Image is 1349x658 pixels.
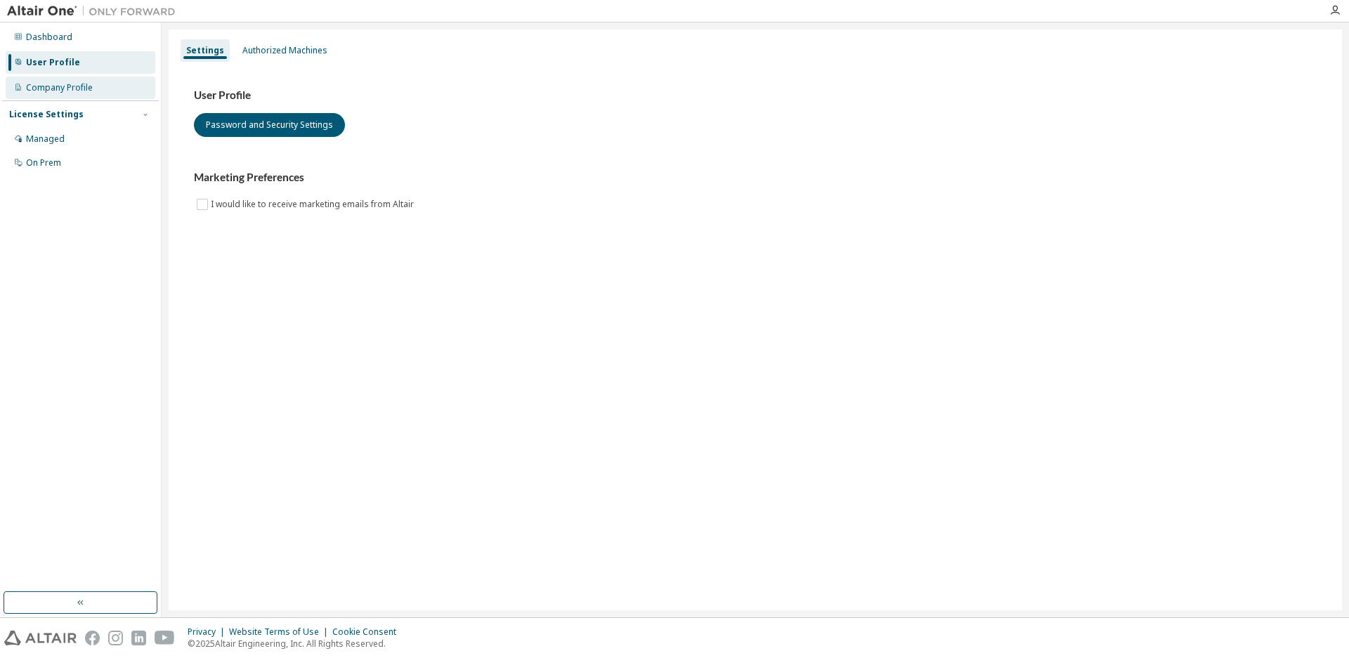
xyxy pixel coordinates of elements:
div: Cookie Consent [332,626,405,638]
img: facebook.svg [85,631,100,645]
button: Password and Security Settings [194,113,345,137]
div: Company Profile [26,82,93,93]
div: User Profile [26,57,80,68]
label: I would like to receive marketing emails from Altair [211,196,417,213]
h3: Marketing Preferences [194,171,1317,185]
img: Altair One [7,4,183,18]
img: instagram.svg [108,631,123,645]
div: On Prem [26,157,61,169]
h3: User Profile [194,88,1317,103]
div: Website Terms of Use [229,626,332,638]
div: Dashboard [26,32,72,43]
img: youtube.svg [155,631,175,645]
img: altair_logo.svg [4,631,77,645]
div: License Settings [9,109,84,120]
div: Settings [186,45,224,56]
img: linkedin.svg [131,631,146,645]
div: Authorized Machines [242,45,327,56]
div: Managed [26,133,65,145]
p: © 2025 Altair Engineering, Inc. All Rights Reserved. [188,638,405,650]
div: Privacy [188,626,229,638]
